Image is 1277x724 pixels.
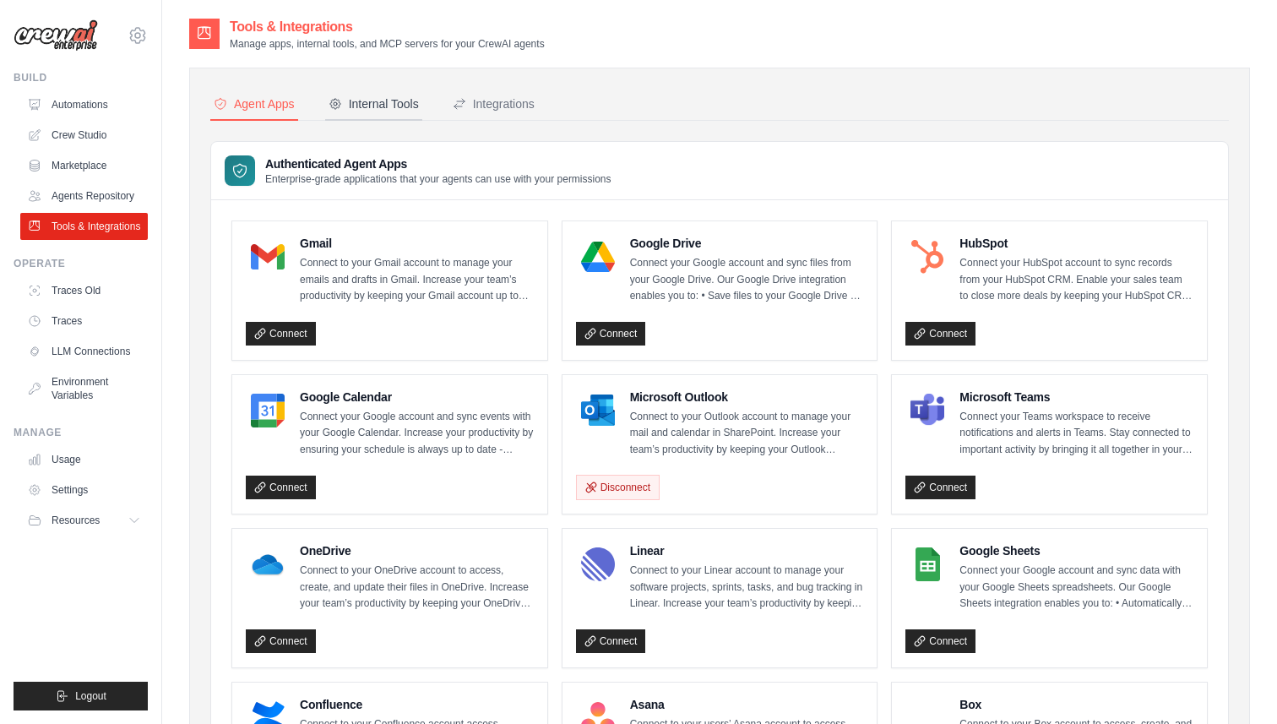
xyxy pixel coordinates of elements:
[905,322,975,346] a: Connect
[325,89,422,121] button: Internal Tools
[20,122,148,149] a: Crew Studio
[910,547,944,581] img: Google Sheets Logo
[214,95,295,112] div: Agent Apps
[246,629,316,653] a: Connect
[20,368,148,409] a: Environment Variables
[265,172,611,186] p: Enterprise-grade applications that your agents can use with your permissions
[300,542,534,559] h4: OneDrive
[251,394,285,427] img: Google Calendar Logo
[20,277,148,304] a: Traces Old
[630,696,864,713] h4: Asana
[20,446,148,473] a: Usage
[52,514,100,527] span: Resources
[20,338,148,365] a: LLM Connections
[246,322,316,346] a: Connect
[14,71,148,84] div: Build
[905,476,975,499] a: Connect
[576,322,646,346] a: Connect
[630,542,864,559] h4: Linear
[910,240,944,274] img: HubSpot Logo
[959,409,1193,459] p: Connect your Teams workspace to receive notifications and alerts in Teams. Stay connected to impo...
[251,240,285,274] img: Gmail Logo
[630,235,864,252] h4: Google Drive
[230,37,545,51] p: Manage apps, internal tools, and MCP servers for your CrewAI agents
[246,476,316,499] a: Connect
[300,409,534,459] p: Connect your Google account and sync events with your Google Calendar. Increase your productivity...
[959,542,1193,559] h4: Google Sheets
[581,547,615,581] img: Linear Logo
[959,235,1193,252] h4: HubSpot
[576,629,646,653] a: Connect
[576,475,660,500] button: Disconnect
[959,389,1193,406] h4: Microsoft Teams
[905,629,975,653] a: Connect
[581,394,615,427] img: Microsoft Outlook Logo
[20,308,148,335] a: Traces
[300,696,534,713] h4: Confluence
[20,507,148,534] button: Resources
[14,19,98,52] img: Logo
[300,389,534,406] h4: Google Calendar
[20,476,148,504] a: Settings
[300,235,534,252] h4: Gmail
[14,257,148,270] div: Operate
[329,95,419,112] div: Internal Tools
[959,255,1193,305] p: Connect your HubSpot account to sync records from your HubSpot CRM. Enable your sales team to clo...
[265,155,611,172] h3: Authenticated Agent Apps
[630,409,864,459] p: Connect to your Outlook account to manage your mail and calendar in SharePoint. Increase your tea...
[630,255,864,305] p: Connect your Google account and sync files from your Google Drive. Our Google Drive integration e...
[300,255,534,305] p: Connect to your Gmail account to manage your emails and drafts in Gmail. Increase your team’s pro...
[581,240,615,274] img: Google Drive Logo
[449,89,538,121] button: Integrations
[20,213,148,240] a: Tools & Integrations
[959,696,1193,713] h4: Box
[14,426,148,439] div: Manage
[630,563,864,612] p: Connect to your Linear account to manage your software projects, sprints, tasks, and bug tracking...
[630,389,864,406] h4: Microsoft Outlook
[910,394,944,427] img: Microsoft Teams Logo
[959,563,1193,612] p: Connect your Google account and sync data with your Google Sheets spreadsheets. Our Google Sheets...
[453,95,535,112] div: Integrations
[210,89,298,121] button: Agent Apps
[14,682,148,710] button: Logout
[20,91,148,118] a: Automations
[300,563,534,612] p: Connect to your OneDrive account to access, create, and update their files in OneDrive. Increase ...
[75,689,106,703] span: Logout
[230,17,545,37] h2: Tools & Integrations
[20,152,148,179] a: Marketplace
[251,547,285,581] img: OneDrive Logo
[20,182,148,210] a: Agents Repository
